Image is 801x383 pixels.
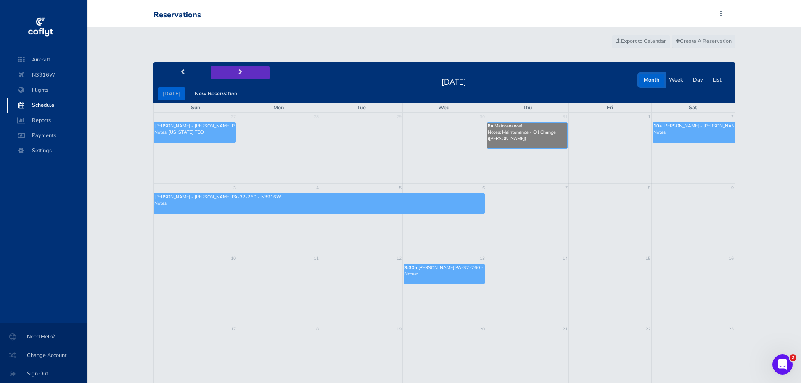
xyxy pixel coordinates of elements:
span: 10a [653,123,662,129]
button: next [211,66,270,79]
span: Flights [15,82,79,98]
a: 4 [315,184,320,192]
span: 9:30a [404,264,417,271]
span: Export to Calendar [616,37,666,45]
button: Month [639,74,664,87]
span: Mon [273,104,284,111]
a: 28 [313,113,320,121]
a: Export to Calendar [612,35,670,48]
span: Wed [438,104,450,111]
a: 2 [730,113,735,121]
span: Fri [607,104,613,111]
button: New Reservation [190,87,242,100]
a: 31 [562,113,568,121]
span: Tue [357,104,366,111]
p: Notes: [653,129,734,135]
a: 10 [230,254,237,263]
a: 14 [562,254,568,263]
a: 16 [728,254,735,263]
span: Thu [523,104,532,111]
a: 7 [564,184,568,192]
span: Sat [689,104,697,111]
a: 17 [230,325,237,333]
a: 5 [398,184,402,192]
span: 8a [488,123,493,129]
span: [PERSON_NAME] - [PERSON_NAME] PA-32-260 - N3916W [154,123,281,129]
a: 23 [728,325,735,333]
img: coflyt logo [26,15,54,40]
a: 19 [396,325,402,333]
span: [PERSON_NAME] - [PERSON_NAME] PA-32-260 - N3916W [154,194,281,200]
a: 13 [479,254,486,263]
div: Reservations [153,11,201,20]
span: Payments [15,128,79,143]
iframe: Intercom live chat [772,354,793,375]
button: [DATE] [158,87,185,100]
span: Sign Out [10,366,77,381]
span: Aircraft [15,52,79,67]
span: Reports [15,113,79,128]
a: 3 [233,184,237,192]
h2: [DATE] [436,75,471,87]
span: Schedule [15,98,79,113]
button: Week [664,74,688,87]
span: Change Account [10,348,77,363]
a: 20 [479,325,486,333]
a: 18 [313,325,320,333]
a: 6 [481,184,486,192]
a: Create A Reservation [672,35,735,48]
a: 30 [479,113,486,121]
a: 9 [730,184,735,192]
a: 1 [647,113,651,121]
button: prev [153,66,211,79]
p: Notes: [US_STATE] TBD [154,129,235,135]
a: 11 [313,254,320,263]
a: 8 [647,184,651,192]
a: 12 [396,254,402,263]
p: Notes: [154,200,484,206]
span: Need Help? [10,329,77,344]
a: 27 [230,113,237,121]
p: Notes: [404,271,484,277]
span: Create A Reservation [676,37,732,45]
button: Day [688,74,708,87]
a: 22 [645,325,651,333]
span: Maintenance! [494,123,522,129]
a: 15 [645,254,651,263]
span: 2 [790,354,796,361]
span: [PERSON_NAME] - [PERSON_NAME] PA-32-260 - N3916W [663,123,790,129]
p: Notes: Maintenance - Oil Change ([PERSON_NAME]) [488,129,567,142]
span: N3916W [15,67,79,82]
span: [PERSON_NAME] PA-32-260 - N3916W [418,264,505,271]
span: Settings [15,143,79,158]
button: List [708,74,727,87]
a: 29 [396,113,402,121]
span: Sun [191,104,200,111]
a: 21 [562,325,568,333]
